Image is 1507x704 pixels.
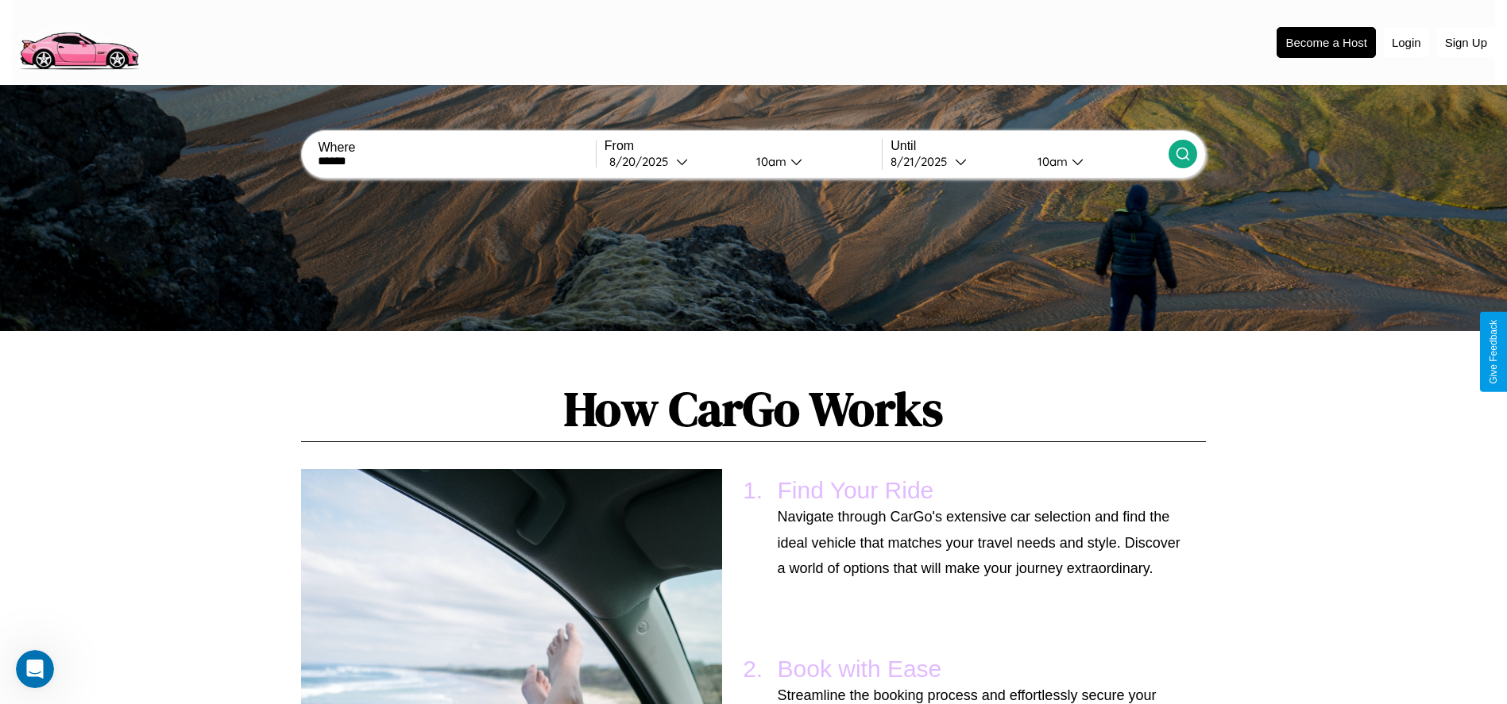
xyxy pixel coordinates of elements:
[744,153,883,170] button: 10am
[301,376,1205,442] h1: How CarGo Works
[770,469,1190,589] li: Find Your Ride
[1437,28,1495,57] button: Sign Up
[1277,27,1376,58] button: Become a Host
[318,140,595,155] label: Where
[605,139,882,153] label: From
[16,650,54,688] iframe: Intercom live chat
[1384,28,1429,57] button: Login
[1488,320,1499,384] div: Give Feedback
[891,139,1168,153] label: Until
[1025,153,1169,170] button: 10am
[1030,154,1072,169] div: 10am
[748,154,790,169] div: 10am
[609,154,676,169] div: 8 / 20 / 2025
[891,154,955,169] div: 8 / 21 / 2025
[12,8,145,74] img: logo
[778,504,1182,581] p: Navigate through CarGo's extensive car selection and find the ideal vehicle that matches your tra...
[605,153,744,170] button: 8/20/2025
